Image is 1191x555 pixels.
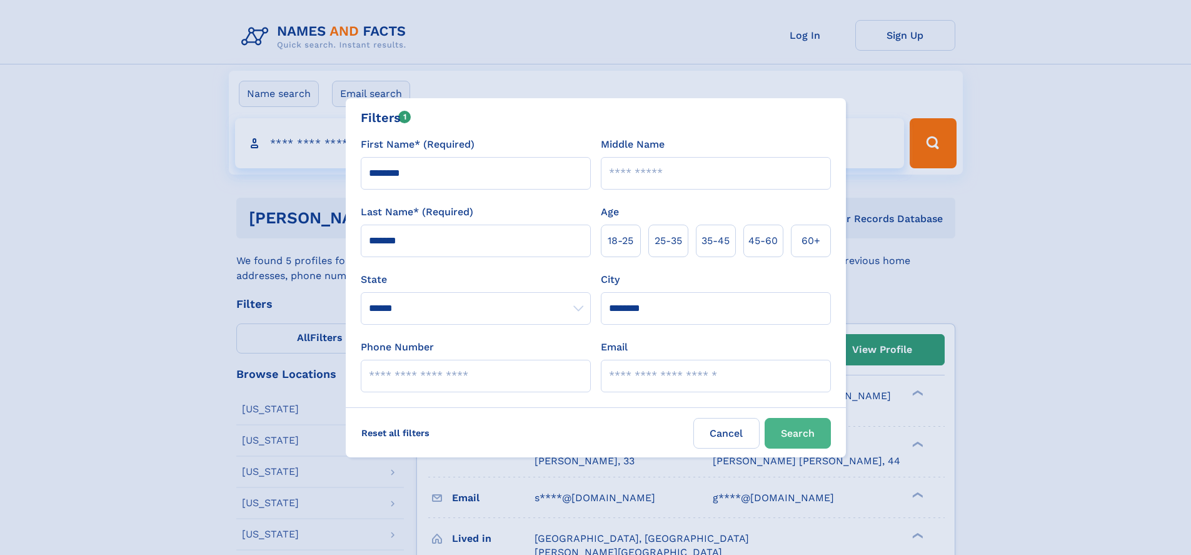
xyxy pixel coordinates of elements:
label: City [601,272,620,287]
label: Middle Name [601,137,665,152]
label: Phone Number [361,340,434,355]
label: Reset all filters [353,418,438,448]
label: Age [601,205,619,220]
span: 18‑25 [608,233,633,248]
label: Cancel [693,418,760,449]
label: Email [601,340,628,355]
button: Search [765,418,831,449]
label: First Name* (Required) [361,137,475,152]
label: State [361,272,591,287]
span: 60+ [802,233,820,248]
span: 45‑60 [748,233,778,248]
label: Last Name* (Required) [361,205,473,220]
div: Filters [361,108,411,127]
span: 25‑35 [655,233,682,248]
span: 35‑45 [701,233,730,248]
